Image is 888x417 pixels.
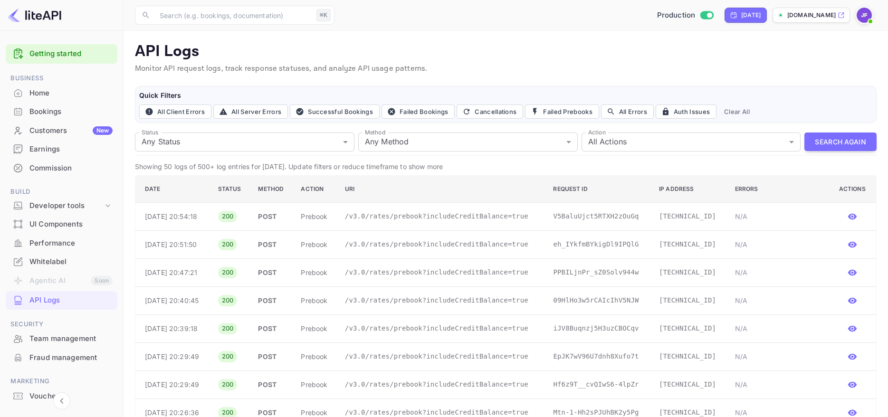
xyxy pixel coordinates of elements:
h6: Quick Filters [139,90,872,101]
th: Action [293,175,337,202]
a: UI Components [6,215,117,233]
p: API Logs [135,42,877,61]
p: /v3.0/rates/prebook?includeCreditBalance=true [345,267,538,277]
a: API Logs [6,291,117,309]
p: iJV8Buqnzj5H3uzCBOCqv [553,323,644,333]
div: Bookings [29,106,113,117]
p: POST [258,379,286,389]
div: Any Method [358,133,578,152]
a: Vouchers [6,387,117,405]
div: Developer tools [6,198,117,214]
p: [TECHNICAL_ID] [659,211,720,221]
th: URI [337,175,546,202]
div: Home [29,88,113,99]
p: eh_IYkfmBYkigDl9IPQlG [553,239,644,249]
p: /v3.0/rates/prebook?includeCreditBalance=true [345,239,538,249]
button: Failed Bookings [382,104,455,119]
div: Customers [29,125,113,136]
label: Method [365,128,385,136]
div: Whitelabel [29,256,113,267]
button: Failed Prebooks [525,104,599,119]
p: [DATE] 20:29:49 [145,351,203,361]
span: 200 [218,212,238,221]
p: prebook [301,351,329,361]
p: V5BaluUjct5RTXH2zOuGq [553,211,644,221]
span: 200 [218,324,238,333]
a: Performance [6,234,117,252]
p: [DATE] 20:39:18 [145,323,203,333]
p: [TECHNICAL_ID] [659,267,720,277]
p: N/A [735,211,823,221]
div: Click to change the date range period [725,8,767,23]
a: Whitelabel [6,253,117,270]
a: Getting started [29,48,113,59]
button: Successful Bookings [290,104,380,119]
div: [DATE] [741,11,761,19]
button: All Errors [601,104,654,119]
th: Errors [727,175,831,202]
img: Jenny Frimer [857,8,872,23]
div: Commission [6,159,117,178]
p: /v3.0/rates/prebook?includeCreditBalance=true [345,351,538,361]
p: /v3.0/rates/prebook?includeCreditBalance=true [345,379,538,389]
img: LiteAPI logo [8,8,61,23]
p: N/A [735,239,823,249]
th: IP Address [651,175,727,202]
p: Monitor API request logs, track response statuses, and analyze API usage patterns. [135,63,877,75]
p: prebook [301,211,329,221]
div: Switch to Sandbox mode [653,10,717,21]
span: 200 [218,268,238,277]
button: Auth Issues [656,104,716,119]
p: prebook [301,295,329,305]
p: N/A [735,295,823,305]
span: Marketing [6,376,117,387]
p: [TECHNICAL_ID] [659,379,720,389]
button: All Client Errors [139,104,211,119]
p: [DATE] 20:29:49 [145,379,203,389]
button: All Server Errors [213,104,288,119]
span: Security [6,319,117,330]
div: CustomersNew [6,122,117,140]
span: 200 [218,296,238,305]
div: Vouchers [6,387,117,406]
div: Fraud management [29,352,113,363]
span: 200 [218,352,238,361]
p: N/A [735,351,823,361]
button: Clear All [720,104,754,119]
button: Cancellations [457,104,523,119]
p: [TECHNICAL_ID] [659,323,720,333]
p: N/A [735,267,823,277]
p: N/A [735,379,823,389]
p: [DOMAIN_NAME] [787,11,836,19]
p: [DATE] 20:47:21 [145,267,203,277]
p: POST [258,323,286,333]
p: POST [258,351,286,361]
button: Search Again [804,133,877,151]
p: prebook [301,239,329,249]
span: 200 [218,240,238,249]
div: Earnings [6,140,117,159]
p: Showing 50 logs of 500+ log entries for [DATE]. Update filters or reduce timeframe to show more [135,161,877,171]
div: API Logs [6,291,117,310]
p: /v3.0/rates/prebook?includeCreditBalance=true [345,323,538,333]
p: [TECHNICAL_ID] [659,351,720,361]
a: CustomersNew [6,122,117,139]
p: EpJK7wV96U7dnh8Xufo7t [553,351,644,361]
div: All Actions [582,133,801,152]
a: Home [6,84,117,102]
p: POST [258,211,286,221]
th: Actions [830,175,876,202]
div: Earnings [29,144,113,155]
p: PPBILjnPr_sZ0Solv944w [553,267,644,277]
p: 09HlHo3w5rCAIcIhV5NJW [553,295,644,305]
div: ⌘K [316,9,331,21]
a: Commission [6,159,117,177]
a: Fraud management [6,349,117,366]
p: POST [258,295,286,305]
label: Status [142,128,158,136]
p: /v3.0/rates/prebook?includeCreditBalance=true [345,211,538,221]
p: prebook [301,323,329,333]
input: Search (e.g. bookings, documentation) [154,6,313,25]
a: Earnings [6,140,117,158]
th: Method [250,175,293,202]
